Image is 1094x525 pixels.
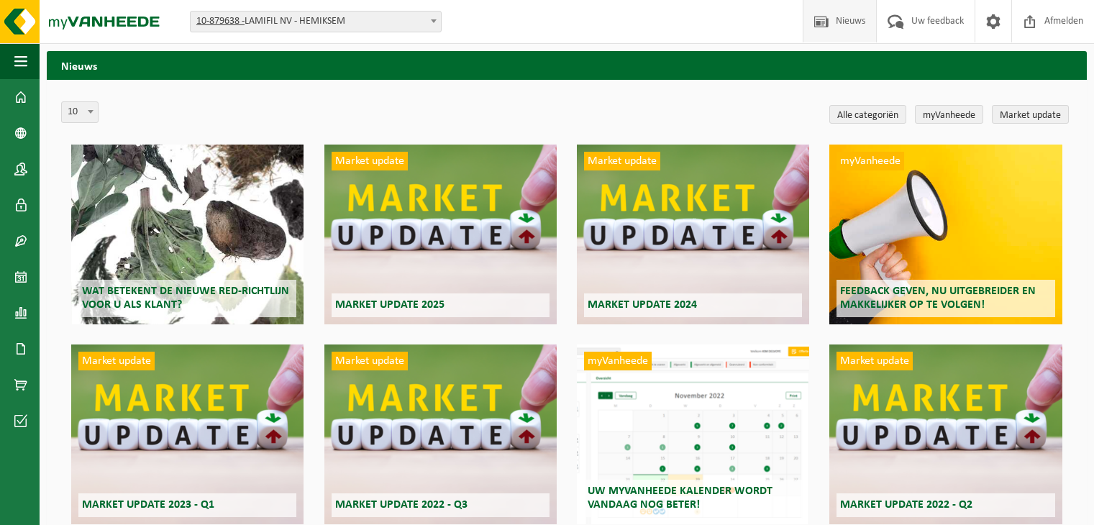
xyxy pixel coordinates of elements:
[837,152,904,170] span: myVanheede
[82,286,289,311] span: Wat betekent de nieuwe RED-richtlijn voor u als klant?
[837,352,913,370] span: Market update
[840,499,972,511] span: Market update 2022 - Q2
[829,145,1062,324] a: myVanheede Feedback geven, nu uitgebreider en makkelijker op te volgen!
[61,101,99,123] span: 10
[992,105,1069,124] a: Market update
[840,286,1036,311] span: Feedback geven, nu uitgebreider en makkelijker op te volgen!
[196,16,245,27] tcxspan: Call 10-879638 - via 3CX
[332,152,408,170] span: Market update
[324,145,557,324] a: Market update Market update 2025
[915,105,983,124] a: myVanheede
[335,499,468,511] span: Market update 2022 - Q3
[191,12,441,32] span: 10-879638 - LAMIFIL NV - HEMIKSEM
[588,299,697,311] span: Market update 2024
[82,499,214,511] span: Market update 2023 - Q1
[332,352,408,370] span: Market update
[829,344,1062,524] a: Market update Market update 2022 - Q2
[78,352,155,370] span: Market update
[190,11,442,32] span: 10-879638 - LAMIFIL NV - HEMIKSEM
[335,299,445,311] span: Market update 2025
[71,145,304,324] a: Wat betekent de nieuwe RED-richtlijn voor u als klant?
[588,485,772,511] span: Uw myVanheede kalender wordt vandaag nog beter!
[577,145,809,324] a: Market update Market update 2024
[584,152,660,170] span: Market update
[829,105,906,124] a: Alle categoriën
[47,51,1087,79] h2: Nieuws
[62,102,98,122] span: 10
[324,344,557,524] a: Market update Market update 2022 - Q3
[584,352,652,370] span: myVanheede
[71,344,304,524] a: Market update Market update 2023 - Q1
[577,344,809,524] a: myVanheede Uw myVanheede kalender wordt vandaag nog beter!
